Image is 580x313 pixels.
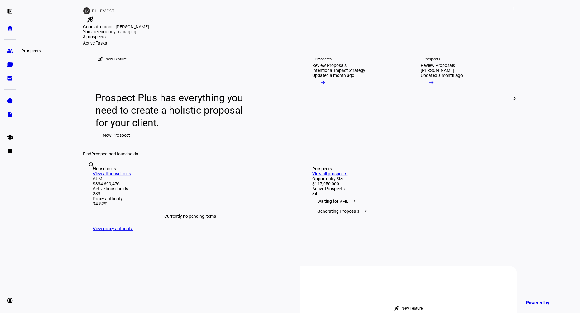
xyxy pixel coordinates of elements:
a: View all households [93,171,131,176]
span: 1 [352,199,357,204]
eth-mat-symbol: bookmark [7,148,13,154]
a: bid_landscape [4,72,16,84]
div: Review Proposals [421,63,455,68]
div: Proxy authority [93,196,288,201]
div: Review Proposals [313,63,347,68]
div: Active households [93,186,288,191]
span: 2 [363,209,368,214]
mat-icon: arrow_right_alt [429,79,435,86]
eth-mat-symbol: account_circle [7,297,13,304]
a: pie_chart [4,95,16,107]
mat-icon: rocket_launch [87,16,94,23]
eth-mat-symbol: description [7,111,13,118]
div: Generating Proposals [313,206,507,216]
div: Currently no pending items [93,206,288,226]
eth-mat-symbol: pie_chart [7,98,13,104]
div: New Feature [106,57,127,62]
div: Find or [83,151,517,156]
div: 233 [93,191,288,196]
span: Prospects [92,151,111,156]
div: Updated a month ago [313,73,355,78]
eth-mat-symbol: folder_copy [7,61,13,68]
eth-mat-symbol: school [7,134,13,140]
div: Prospects [19,47,43,55]
a: Powered by [523,297,571,308]
div: $334,699,476 [93,181,288,186]
a: View all prospects [313,171,348,176]
div: Households [93,166,288,171]
div: Active Tasks [83,40,517,45]
eth-mat-symbol: group [7,48,13,54]
span: New Prospect [103,129,130,141]
span: 1 [511,6,516,11]
div: Prospects [424,57,440,62]
eth-mat-symbol: home [7,25,13,31]
a: home [4,22,16,34]
mat-icon: rocket_launch [394,306,399,311]
eth-mat-symbol: left_panel_open [7,8,13,14]
div: [PERSON_NAME] [421,68,454,73]
div: Good afternoon, [PERSON_NAME] [83,24,517,29]
div: 3 prospects [83,34,146,39]
button: New Prospect [96,129,138,141]
mat-icon: arrow_right_alt [320,79,326,86]
div: Active Prospects [313,186,507,191]
mat-icon: rocket_launch [98,57,103,62]
eth-mat-symbol: bid_landscape [7,75,13,81]
div: Intentional Impact Strategy [313,68,366,73]
mat-icon: chevron_right [511,95,518,102]
div: Updated a month ago [421,73,463,78]
div: Waiting for VME [313,196,507,206]
span: Households [115,151,138,156]
span: You are currently managing [83,29,137,34]
a: View proxy authority [93,226,133,231]
div: $117,050,000 [313,181,507,186]
a: ProspectsReview Proposals[PERSON_NAME]Updated a month ago [411,45,515,151]
div: AUM [93,176,288,181]
a: group [4,45,16,57]
div: 94.52% [93,201,288,206]
div: Opportunity Size [313,176,507,181]
a: description [4,108,16,121]
div: New Feature [402,306,423,311]
a: folder_copy [4,58,16,71]
mat-icon: search [88,161,96,169]
div: 34 [313,191,507,196]
input: Enter name of prospect or household [88,170,89,177]
div: Prospects [313,166,507,171]
div: Prospects [315,57,332,62]
a: ProspectsReview ProposalsIntentional Impact StrategyUpdated a month ago [303,45,406,151]
div: Prospect Plus has everything you need to create a holistic proposal for your client. [96,92,249,129]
